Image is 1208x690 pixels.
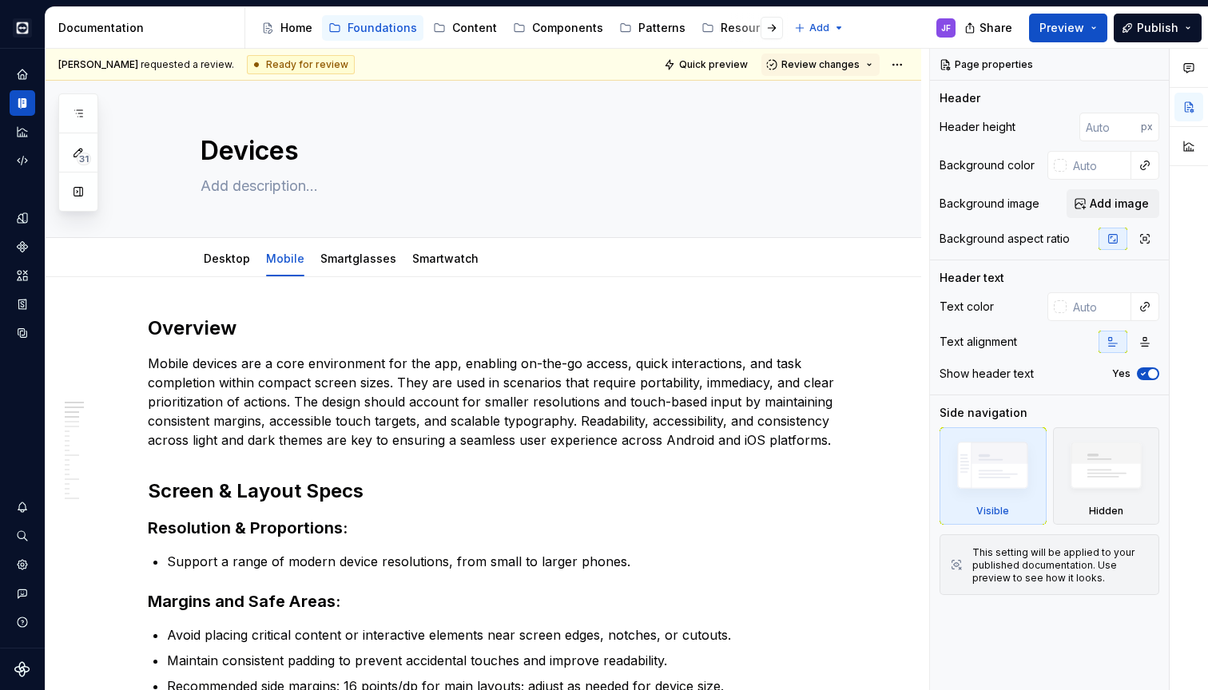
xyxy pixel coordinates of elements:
[348,20,417,36] div: Foundations
[761,54,880,76] button: Review changes
[10,148,35,173] a: Code automation
[255,15,319,41] a: Home
[1089,505,1123,517] div: Hidden
[58,58,138,70] span: [PERSON_NAME]
[721,20,780,36] div: Resources
[940,231,1070,247] div: Background aspect ratio
[1079,113,1141,141] input: Auto
[1090,196,1149,212] span: Add image
[1029,14,1107,42] button: Preview
[941,22,951,34] div: JF
[789,17,849,39] button: Add
[940,366,1034,382] div: Show header text
[940,196,1039,212] div: Background image
[77,153,91,165] span: 31
[1137,20,1178,36] span: Publish
[940,157,1035,173] div: Background color
[280,20,312,36] div: Home
[809,22,829,34] span: Add
[314,241,403,275] div: Smartglasses
[940,90,980,106] div: Header
[427,15,503,41] a: Content
[781,58,860,71] span: Review changes
[507,15,610,41] a: Components
[980,20,1012,36] span: Share
[940,334,1017,350] div: Text alignment
[695,15,786,41] a: Resources
[197,241,256,275] div: Desktop
[1039,20,1084,36] span: Preview
[10,263,35,288] a: Assets
[148,354,857,450] p: Mobile devices are a core environment for the app, enabling on-the-go access, quick interactions,...
[204,252,250,265] a: Desktop
[940,299,994,315] div: Text color
[532,20,603,36] div: Components
[10,234,35,260] a: Components
[1114,14,1202,42] button: Publish
[167,651,857,670] p: Maintain consistent padding to prevent accidental touches and improve readability.
[247,55,355,74] div: Ready for review
[266,252,304,265] a: Mobile
[406,241,485,275] div: Smartwatch
[1067,292,1131,321] input: Auto
[679,58,748,71] span: Quick preview
[1053,427,1160,525] div: Hidden
[13,18,32,38] img: e3886e02-c8c5-455d-9336-29756fd03ba2.png
[260,241,311,275] div: Mobile
[255,12,786,44] div: Page tree
[940,427,1047,525] div: Visible
[1112,367,1131,380] label: Yes
[322,15,423,41] a: Foundations
[638,20,685,36] div: Patterns
[940,270,1004,286] div: Header text
[10,119,35,145] a: Analytics
[167,552,857,571] p: Support a range of modern device resolutions, from small to larger phones.
[956,14,1023,42] button: Share
[10,61,35,87] a: Home
[10,205,35,231] a: Design tokens
[58,20,238,36] div: Documentation
[1067,151,1131,180] input: Auto
[1141,121,1153,133] p: px
[197,132,801,170] textarea: Devices
[972,546,1149,585] div: This setting will be applied to your published documentation. Use preview to see how it looks.
[167,625,857,644] p: Avoid placing critical content or interactive elements near screen edges, notches, or cutouts.
[1067,189,1159,218] button: Add image
[320,252,396,265] a: Smartglasses
[10,90,35,116] a: Documentation
[940,405,1027,421] div: Side navigation
[148,315,857,341] h2: Overview
[659,54,755,76] button: Quick preview
[452,20,497,36] div: Content
[412,252,479,265] a: Smartwatch
[940,119,1015,135] div: Header height
[613,15,692,41] a: Patterns
[58,58,234,71] span: requested a review.
[148,478,857,504] h2: Screen & Layout Specs
[976,505,1009,517] div: Visible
